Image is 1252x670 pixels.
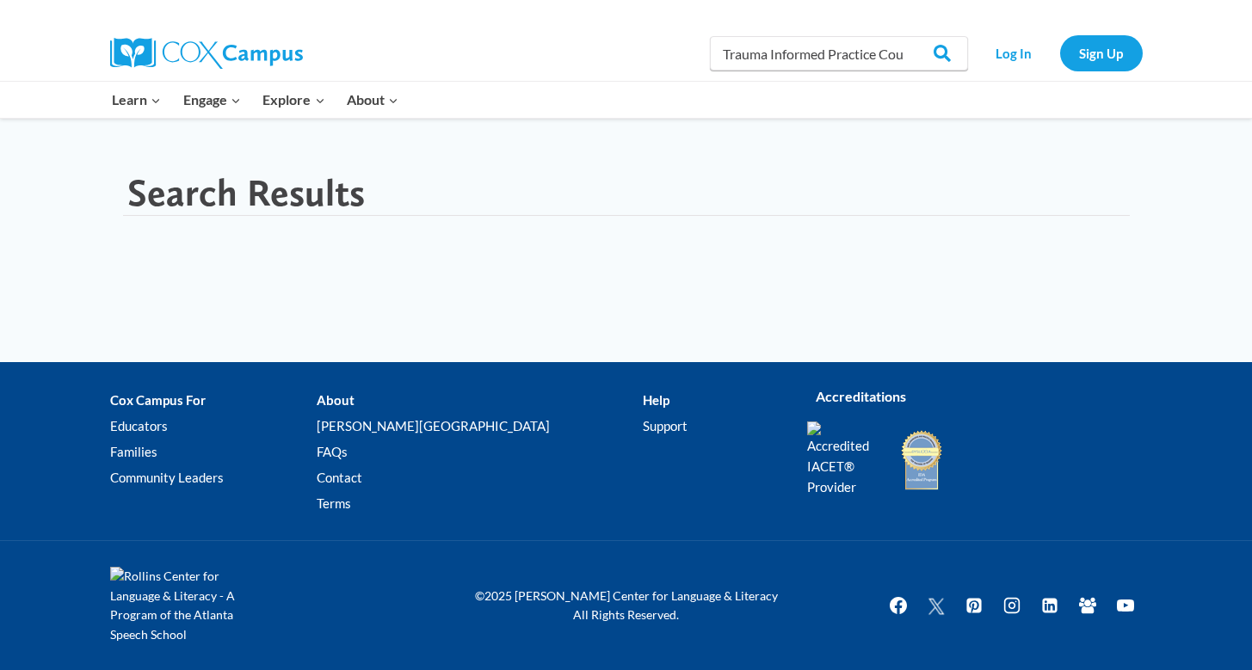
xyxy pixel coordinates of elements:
[317,465,643,491] a: Contact
[977,35,1143,71] nav: Secondary Navigation
[1108,588,1143,623] a: YouTube
[643,414,780,439] a: Support
[1070,588,1105,623] a: Facebook Group
[957,588,991,623] a: Pinterest
[881,588,916,623] a: Facebook
[127,170,365,216] h1: Search Results
[110,38,303,69] img: Cox Campus
[112,89,161,111] span: Learn
[317,414,643,439] a: [PERSON_NAME][GEOGRAPHIC_DATA]
[900,428,943,492] img: IDA Accredited
[110,439,317,465] a: Families
[995,588,1029,623] a: Instagram
[926,596,947,616] img: Twitter X icon white
[1033,588,1067,623] a: Linkedin
[710,36,968,71] input: Search Cox Campus
[262,89,324,111] span: Explore
[463,587,790,625] p: ©2025 [PERSON_NAME] Center for Language & Literacy All Rights Reserved.
[102,82,410,118] nav: Primary Navigation
[816,388,906,404] strong: Accreditations
[317,439,643,465] a: FAQs
[110,465,317,491] a: Community Leaders
[977,35,1052,71] a: Log In
[110,567,265,644] img: Rollins Center for Language & Literacy - A Program of the Atlanta Speech School
[110,414,317,439] a: Educators
[347,89,398,111] span: About
[317,491,643,517] a: Terms
[807,421,880,497] img: Accredited IACET® Provider
[183,89,241,111] span: Engage
[1060,35,1143,71] a: Sign Up
[919,588,953,623] a: Twitter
